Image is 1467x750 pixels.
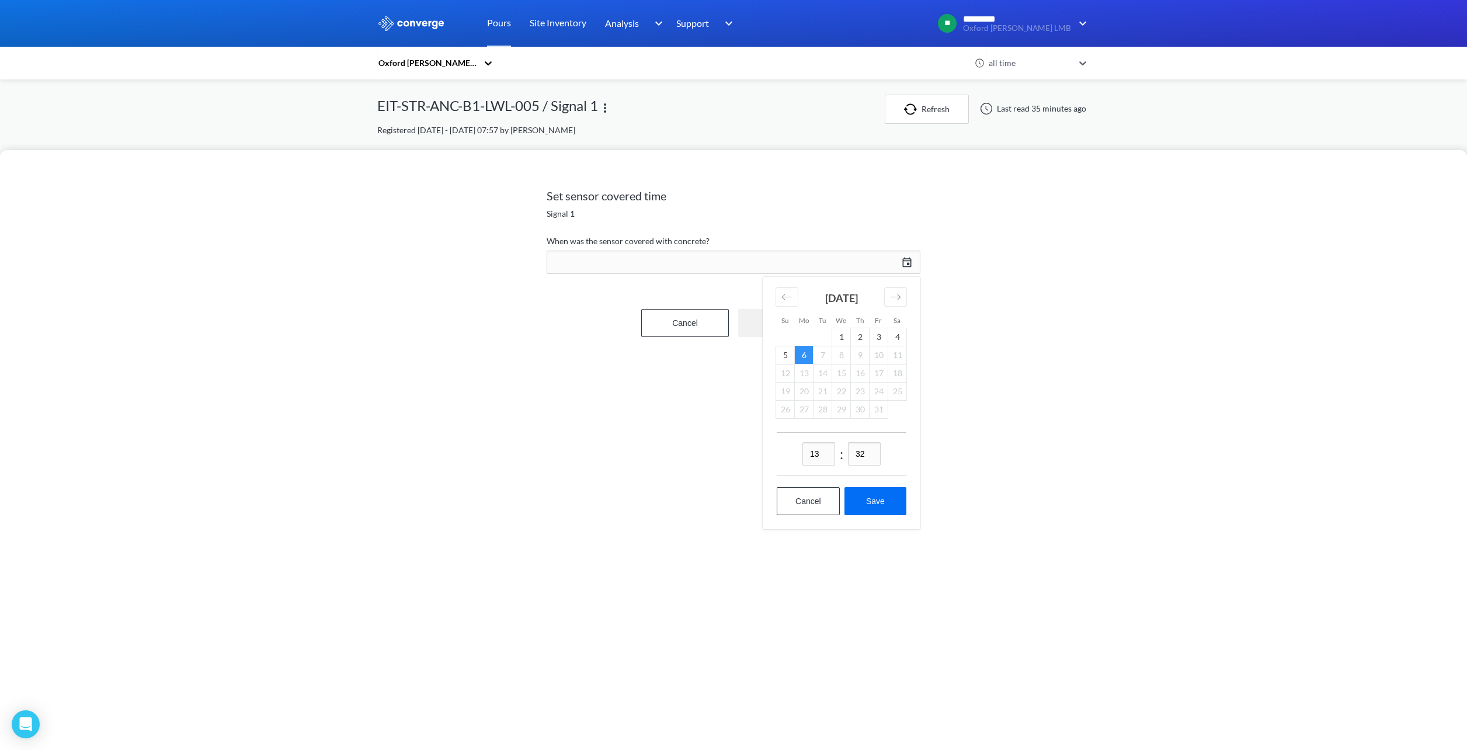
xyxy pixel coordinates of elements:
[851,382,870,400] td: Not available. Thursday, October 23, 2025
[832,382,851,400] td: Not available. Wednesday, October 22, 2025
[641,309,729,337] button: Cancel
[875,316,882,324] small: Fr
[819,316,826,324] small: Tu
[832,328,851,346] td: Wednesday, October 1, 2025
[888,364,907,382] td: Not available. Saturday, October 18, 2025
[776,346,795,364] td: Sunday, October 5, 2025
[547,234,920,248] label: When was the sensor covered with concrete?
[832,346,851,364] td: Not available. Wednesday, October 8, 2025
[832,400,851,418] td: Not available. Wednesday, October 29, 2025
[814,400,832,418] td: Not available. Tuesday, October 28, 2025
[888,346,907,364] td: Not available. Saturday, October 11, 2025
[763,277,920,529] div: Calendar
[840,443,843,465] span: :
[870,328,888,346] td: Friday, October 3, 2025
[894,316,901,324] small: Sa
[547,189,920,203] h2: Set sensor covered time
[738,309,826,337] button: Start
[795,382,814,400] td: Not available. Monday, October 20, 2025
[776,364,795,382] td: Not available. Sunday, October 12, 2025
[963,24,1071,33] span: Oxford [PERSON_NAME] LMB
[814,364,832,382] td: Not available. Tuesday, October 14, 2025
[888,328,907,346] td: Saturday, October 4, 2025
[848,442,881,466] input: mm
[717,16,736,30] img: downArrow.svg
[1071,16,1090,30] img: downArrow.svg
[851,364,870,382] td: Not available. Thursday, October 16, 2025
[605,16,639,30] span: Analysis
[832,364,851,382] td: Not available. Wednesday, October 15, 2025
[870,346,888,364] td: Not available. Friday, October 10, 2025
[795,400,814,418] td: Not available. Monday, October 27, 2025
[676,16,709,30] span: Support
[12,710,40,738] div: Open Intercom Messenger
[884,287,907,307] div: Move forward to switch to the next month.
[825,291,858,304] strong: [DATE]
[870,382,888,400] td: Not available. Friday, October 24, 2025
[851,328,870,346] td: Thursday, October 2, 2025
[888,382,907,400] td: Not available. Saturday, October 25, 2025
[870,364,888,382] td: Not available. Friday, October 17, 2025
[776,400,795,418] td: Not available. Sunday, October 26, 2025
[844,487,906,515] button: Save
[814,346,832,364] td: Not available. Tuesday, October 7, 2025
[836,316,846,324] small: We
[870,400,888,418] td: Not available. Friday, October 31, 2025
[795,346,814,364] td: Selected. Monday, October 6, 2025
[547,207,575,220] span: Signal 1
[851,346,870,364] td: Not available. Thursday, October 9, 2025
[647,16,666,30] img: downArrow.svg
[377,16,445,31] img: logo_ewhite.svg
[776,287,798,307] div: Move backward to switch to the previous month.
[777,487,840,515] button: Cancel
[781,316,788,324] small: Su
[814,382,832,400] td: Not available. Tuesday, October 21, 2025
[795,364,814,382] td: Not available. Monday, October 13, 2025
[856,316,864,324] small: Th
[851,400,870,418] td: Not available. Thursday, October 30, 2025
[799,316,809,324] small: Mo
[802,442,835,466] input: hh
[776,382,795,400] td: Not available. Sunday, October 19, 2025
